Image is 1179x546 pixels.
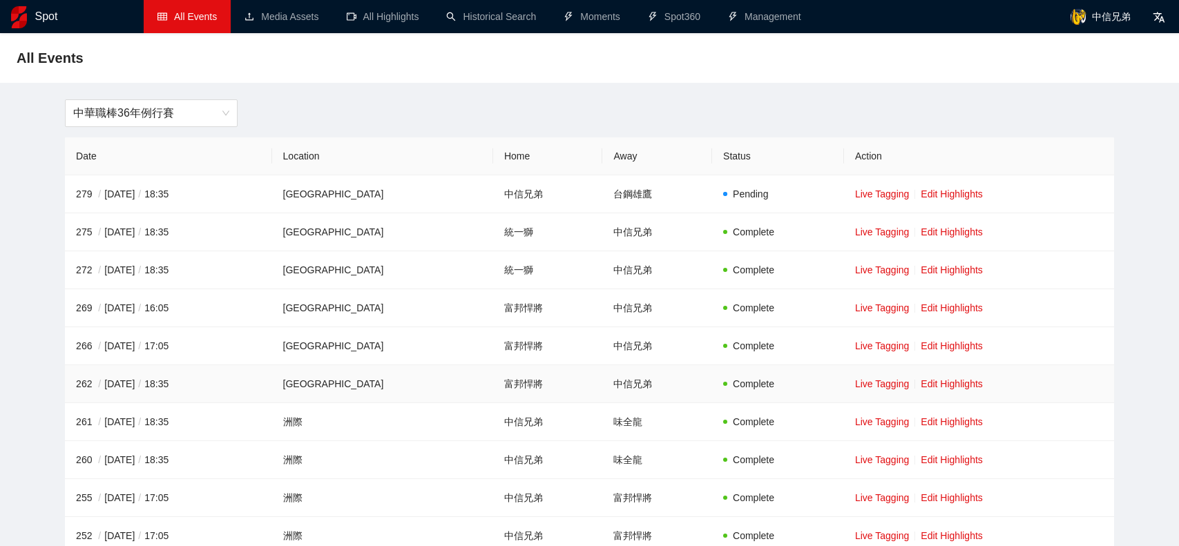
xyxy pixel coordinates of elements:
[65,327,271,365] td: 266 [DATE] 17:05
[272,441,493,479] td: 洲際
[135,416,144,427] span: /
[493,327,603,365] td: 富邦悍將
[272,403,493,441] td: 洲際
[65,479,271,517] td: 255 [DATE] 17:05
[95,226,104,237] span: /
[921,226,983,237] a: Edit Highlights
[855,226,909,237] a: Live Tagging
[95,492,104,503] span: /
[493,251,603,289] td: 統一獅
[602,175,712,213] td: 台鋼雄鷹
[855,340,909,351] a: Live Tagging
[157,12,167,21] span: table
[95,530,104,541] span: /
[493,289,603,327] td: 富邦悍將
[446,11,536,22] a: searchHistorical Search
[921,188,983,199] a: Edit Highlights
[272,251,493,289] td: [GEOGRAPHIC_DATA]
[921,530,983,541] a: Edit Highlights
[855,492,909,503] a: Live Tagging
[95,188,104,199] span: /
[245,11,318,22] a: uploadMedia Assets
[65,403,271,441] td: 261 [DATE] 18:35
[855,264,909,275] a: Live Tagging
[493,365,603,403] td: 富邦悍將
[135,302,144,313] span: /
[921,378,983,389] a: Edit Highlights
[564,11,620,22] a: thunderboltMoments
[602,479,712,517] td: 富邦悍將
[135,454,144,465] span: /
[95,264,104,275] span: /
[95,302,104,313] span: /
[272,289,493,327] td: [GEOGRAPHIC_DATA]
[135,264,144,275] span: /
[135,378,144,389] span: /
[65,137,271,175] th: Date
[733,340,774,351] span: Complete
[602,213,712,251] td: 中信兄弟
[95,340,104,351] span: /
[272,175,493,213] td: [GEOGRAPHIC_DATA]
[921,454,983,465] a: Edit Highlights
[728,11,801,22] a: thunderboltManagement
[921,492,983,503] a: Edit Highlights
[602,403,712,441] td: 味全龍
[65,213,271,251] td: 275 [DATE] 18:35
[65,175,271,213] td: 279 [DATE] 18:35
[855,302,909,313] a: Live Tagging
[733,492,774,503] span: Complete
[65,441,271,479] td: 260 [DATE] 18:35
[602,441,712,479] td: 味全龍
[712,137,844,175] th: Status
[65,251,271,289] td: 272 [DATE] 18:35
[1070,8,1086,25] img: avatar
[733,530,774,541] span: Complete
[733,454,774,465] span: Complete
[17,47,84,69] span: All Events
[733,302,774,313] span: Complete
[602,365,712,403] td: 中信兄弟
[347,11,419,22] a: video-cameraAll Highlights
[733,416,774,427] span: Complete
[135,530,144,541] span: /
[135,188,144,199] span: /
[272,137,493,175] th: Location
[733,378,774,389] span: Complete
[844,137,1114,175] th: Action
[493,479,603,517] td: 中信兄弟
[493,137,603,175] th: Home
[648,11,700,22] a: thunderboltSpot360
[135,226,144,237] span: /
[493,403,603,441] td: 中信兄弟
[135,492,144,503] span: /
[11,6,27,28] img: logo
[733,188,768,199] span: Pending
[493,441,603,479] td: 中信兄弟
[602,289,712,327] td: 中信兄弟
[602,327,712,365] td: 中信兄弟
[493,175,603,213] td: 中信兄弟
[921,302,983,313] a: Edit Highlights
[602,137,712,175] th: Away
[135,340,144,351] span: /
[73,100,229,126] span: 中華職棒36年例行賽
[65,289,271,327] td: 269 [DATE] 16:05
[272,365,493,403] td: [GEOGRAPHIC_DATA]
[65,365,271,403] td: 262 [DATE] 18:35
[95,454,104,465] span: /
[602,251,712,289] td: 中信兄弟
[95,416,104,427] span: /
[174,11,217,22] span: All Events
[855,416,909,427] a: Live Tagging
[733,226,774,237] span: Complete
[855,378,909,389] a: Live Tagging
[921,340,983,351] a: Edit Highlights
[921,264,983,275] a: Edit Highlights
[272,479,493,517] td: 洲際
[855,454,909,465] a: Live Tagging
[921,416,983,427] a: Edit Highlights
[95,378,104,389] span: /
[272,327,493,365] td: [GEOGRAPHIC_DATA]
[272,213,493,251] td: [GEOGRAPHIC_DATA]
